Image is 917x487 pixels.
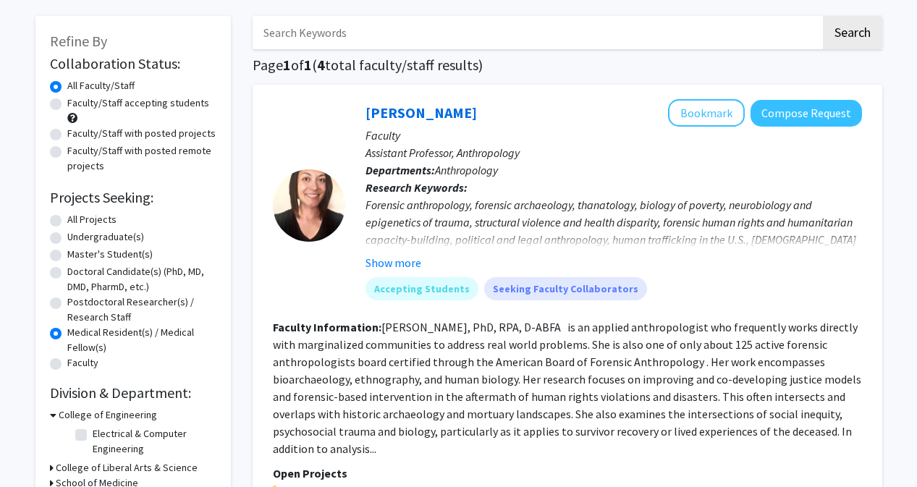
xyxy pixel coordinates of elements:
span: 1 [283,56,291,74]
label: Doctoral Candidate(s) (PhD, MD, DMD, PharmD, etc.) [67,264,216,295]
b: Research Keywords: [365,180,468,195]
h2: Division & Department: [50,384,216,402]
h3: College of Liberal Arts & Science [56,460,198,475]
label: Faculty/Staff with posted remote projects [67,143,216,174]
input: Search Keywords [253,16,821,49]
button: Search [823,16,882,49]
label: All Projects [67,212,117,227]
button: Add Jaymelee Kim to Bookmarks [668,99,745,127]
span: Refine By [50,32,107,50]
label: Undergraduate(s) [67,229,144,245]
span: 1 [304,56,312,74]
h2: Projects Seeking: [50,189,216,206]
label: Medical Resident(s) / Medical Fellow(s) [67,325,216,355]
label: Faculty/Staff accepting students [67,96,209,111]
label: Faculty [67,355,98,370]
button: Compose Request to Jaymelee Kim [751,100,862,127]
p: Open Projects [273,465,862,482]
mat-chip: Seeking Faculty Collaborators [484,277,647,300]
fg-read-more: [PERSON_NAME], PhD, RPA, D-ABFA is an applied anthropologist who frequently works directly with m... [273,320,861,456]
label: Master's Student(s) [67,247,153,262]
h1: Page of ( total faculty/staff results) [253,56,882,74]
label: Electrical & Computer Engineering [93,426,213,457]
label: All Faculty/Staff [67,78,135,93]
h3: College of Engineering [59,407,157,423]
p: Assistant Professor, Anthropology [365,144,862,161]
iframe: Chat [11,422,62,476]
a: [PERSON_NAME] [365,103,477,122]
b: Departments: [365,163,435,177]
p: Faculty [365,127,862,144]
label: Postdoctoral Researcher(s) / Research Staff [67,295,216,325]
mat-chip: Accepting Students [365,277,478,300]
button: Show more [365,254,421,271]
h2: Collaboration Status: [50,55,216,72]
span: Anthropology [435,163,498,177]
b: Faculty Information: [273,320,381,334]
label: Faculty/Staff with posted projects [67,126,216,141]
span: 4 [317,56,325,74]
div: Forensic anthropology, forensic archaeology, thanatology, biology of poverty, neurobiology and ep... [365,196,862,318]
